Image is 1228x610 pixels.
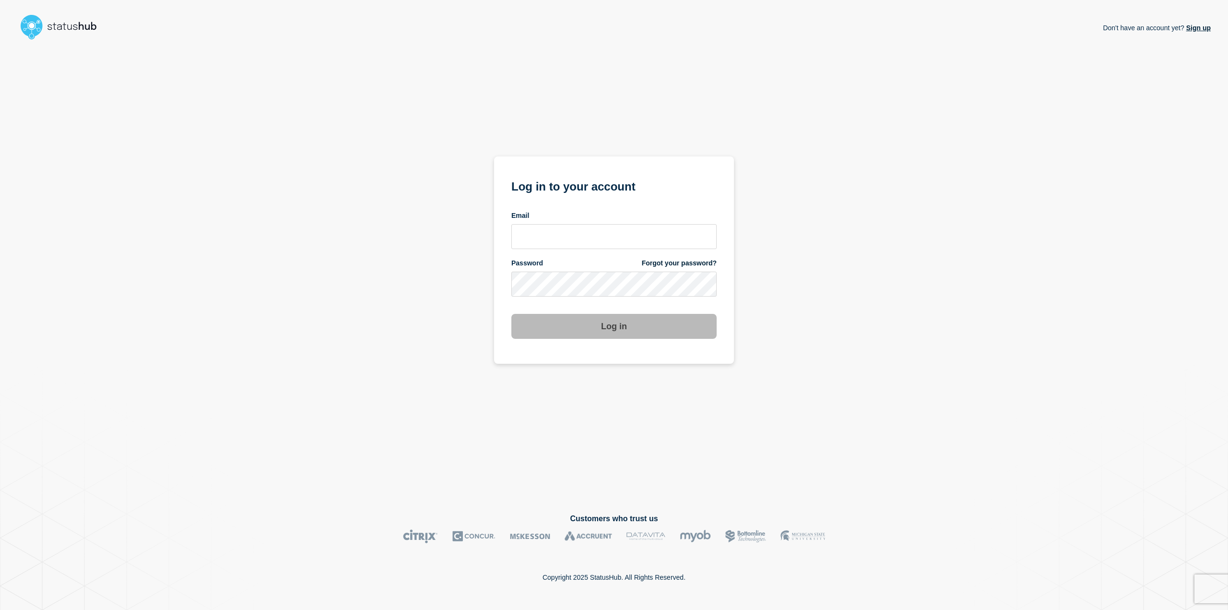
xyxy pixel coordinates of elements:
input: email input [511,224,717,249]
a: Forgot your password? [642,259,717,268]
img: Bottomline logo [725,529,766,543]
button: Log in [511,314,717,339]
a: Sign up [1184,24,1211,32]
img: DataVita logo [626,529,665,543]
h1: Log in to your account [511,177,717,194]
img: StatusHub logo [17,12,108,42]
img: McKesson logo [510,529,550,543]
img: Concur logo [452,529,496,543]
h2: Customers who trust us [17,514,1211,523]
p: Copyright 2025 StatusHub. All Rights Reserved. [543,574,685,581]
img: myob logo [680,529,711,543]
img: Accruent logo [565,529,612,543]
img: Citrix logo [403,529,438,543]
input: password input [511,272,717,297]
img: MSU logo [780,529,825,543]
span: Email [511,211,529,220]
p: Don't have an account yet? [1103,16,1211,39]
span: Password [511,259,543,268]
